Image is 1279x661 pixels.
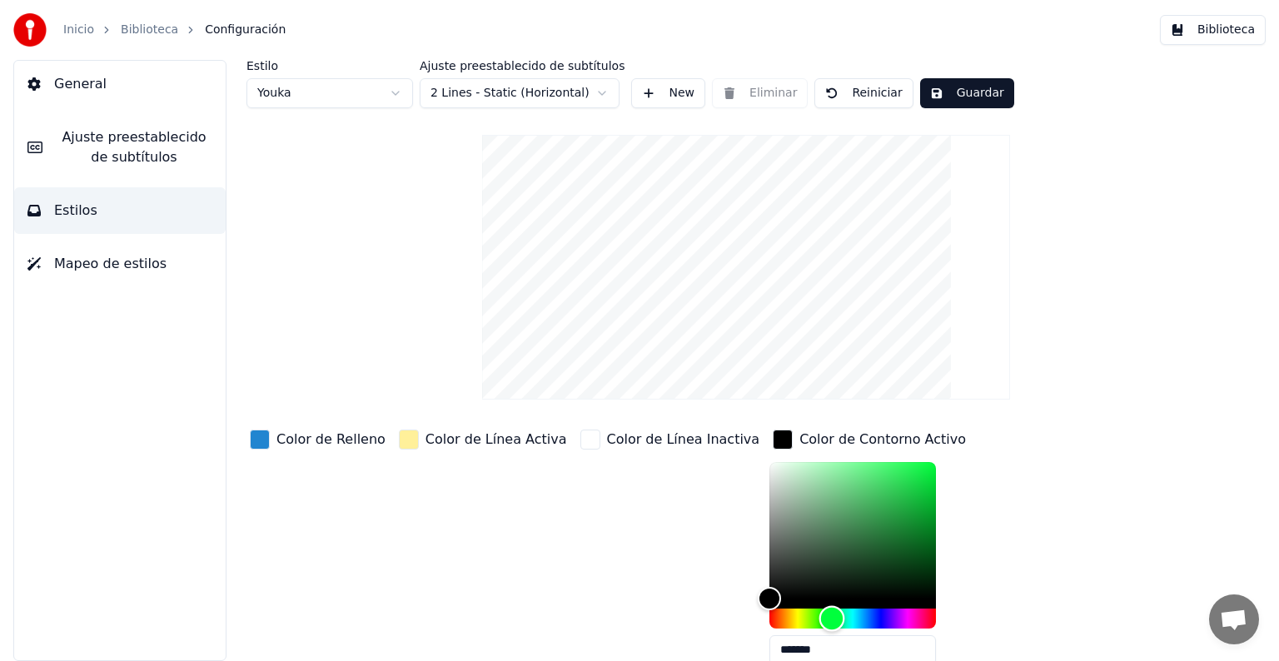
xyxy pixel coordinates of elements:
[63,22,286,38] nav: breadcrumb
[14,187,226,234] button: Estilos
[769,462,936,599] div: Color
[54,254,167,274] span: Mapeo de estilos
[1160,15,1266,45] button: Biblioteca
[246,60,413,72] label: Estilo
[14,114,226,181] button: Ajuste preestablecido de subtítulos
[276,430,386,450] div: Color de Relleno
[205,22,286,38] span: Configuración
[396,426,570,453] button: Color de Línea Activa
[121,22,178,38] a: Biblioteca
[420,60,625,72] label: Ajuste preestablecido de subtítulos
[14,241,226,287] button: Mapeo de estilos
[769,426,969,453] button: Color de Contorno Activo
[631,78,705,108] button: New
[63,22,94,38] a: Inicio
[577,426,764,453] button: Color de Línea Inactiva
[246,426,389,453] button: Color de Relleno
[13,13,47,47] img: youka
[54,201,97,221] span: Estilos
[769,609,936,629] div: Hue
[814,78,913,108] button: Reiniciar
[1209,594,1259,644] div: Chat abierto
[799,430,966,450] div: Color de Contorno Activo
[920,78,1014,108] button: Guardar
[54,74,107,94] span: General
[426,430,567,450] div: Color de Línea Activa
[607,430,760,450] div: Color de Línea Inactiva
[14,61,226,107] button: General
[56,127,212,167] span: Ajuste preestablecido de subtítulos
